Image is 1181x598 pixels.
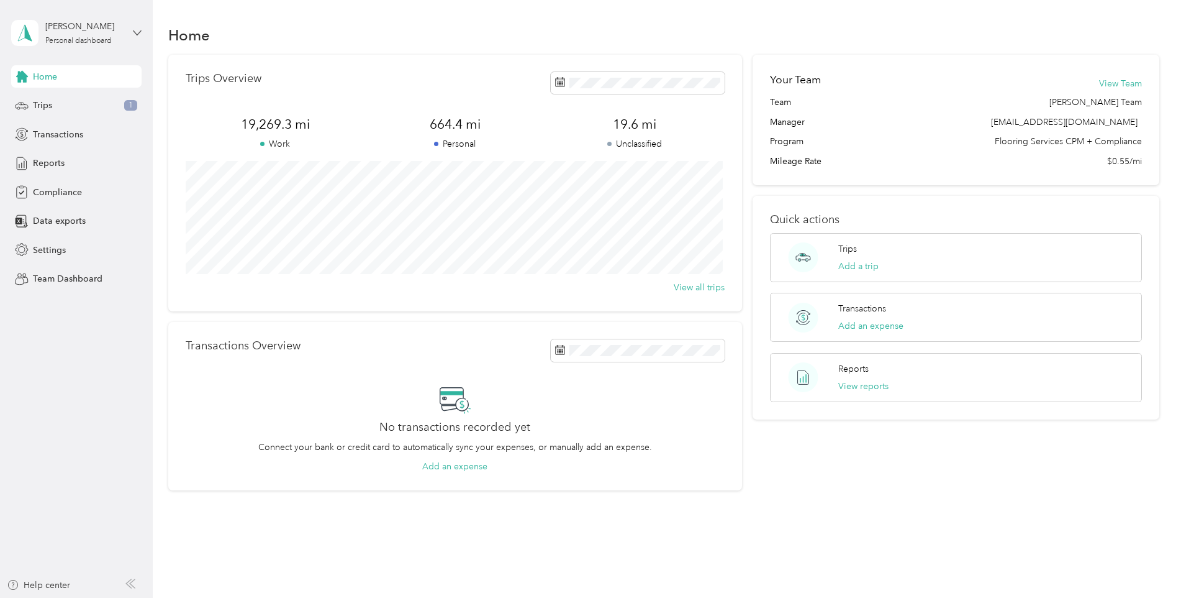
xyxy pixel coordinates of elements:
span: Manager [770,116,805,129]
span: Data exports [33,214,86,228]
h2: No transactions recorded yet [379,421,530,434]
div: [PERSON_NAME] [45,20,123,33]
button: View all trips [674,281,725,294]
span: Mileage Rate [770,155,821,168]
span: Trips [33,99,52,112]
p: Quick actions [770,213,1142,226]
div: Personal dashboard [45,37,112,45]
h1: Home [168,29,210,42]
span: Program [770,135,803,148]
p: Trips [838,242,857,255]
span: [PERSON_NAME] Team [1049,96,1142,109]
button: Add an expense [422,460,487,473]
span: Settings [33,244,66,257]
span: Team Dashboard [33,272,102,285]
span: Reports [33,157,65,170]
span: $0.55/mi [1107,155,1142,168]
button: View Team [1099,77,1142,90]
button: Add an expense [838,320,903,333]
p: Reports [838,362,869,375]
p: Work [186,137,365,150]
span: Home [33,70,57,83]
span: 19.6 mi [545,116,725,133]
button: Help center [7,579,70,592]
button: View reports [838,380,889,393]
span: Team [770,96,791,109]
span: Transactions [33,128,83,141]
button: Add a trip [838,260,879,273]
iframe: Everlance-gr Chat Button Frame [1111,528,1181,598]
p: Trips Overview [186,72,261,85]
span: Compliance [33,186,82,199]
span: 1 [124,100,137,111]
p: Personal [365,137,545,150]
p: Transactions Overview [186,339,301,352]
span: 664.4 mi [365,116,545,133]
span: 19,269.3 mi [186,116,365,133]
span: [EMAIL_ADDRESS][DOMAIN_NAME] [991,117,1138,127]
p: Connect your bank or credit card to automatically sync your expenses, or manually add an expense. [258,441,652,454]
p: Transactions [838,302,886,315]
h2: Your Team [770,72,821,88]
span: Flooring Services CPM + Compliance [995,135,1142,148]
p: Unclassified [545,137,725,150]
